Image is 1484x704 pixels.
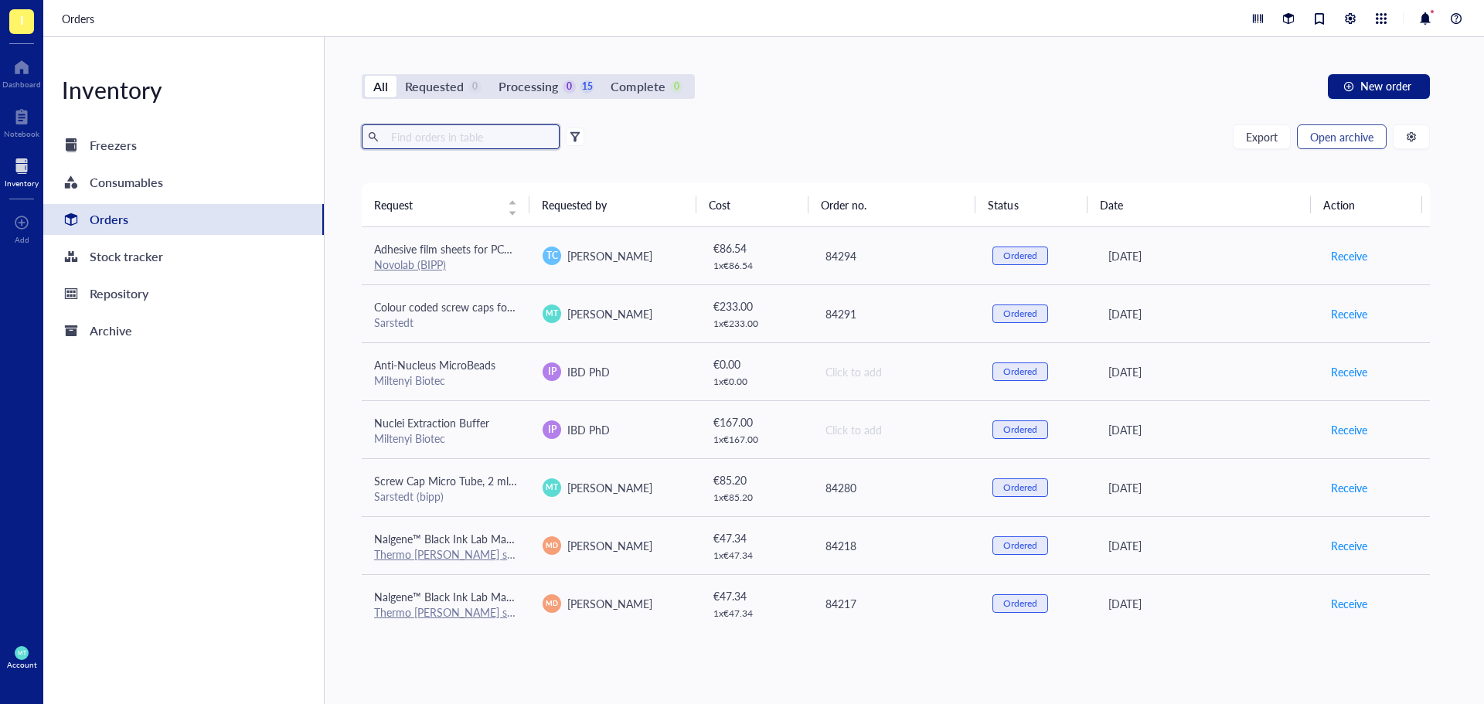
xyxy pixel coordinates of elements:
[546,598,558,609] span: MD
[1331,421,1367,438] span: Receive
[1003,597,1037,610] div: Ordered
[1330,301,1368,326] button: Receive
[1108,595,1305,612] div: [DATE]
[1108,363,1305,380] div: [DATE]
[1108,421,1305,438] div: [DATE]
[567,422,610,437] span: IBD PhD
[670,80,683,94] div: 0
[812,574,980,632] td: 84217
[713,529,800,546] div: € 47.34
[546,249,558,263] span: TC
[15,235,29,244] div: Add
[1328,74,1430,99] button: New order
[1331,479,1367,496] span: Receive
[546,481,558,493] span: MT
[90,320,132,342] div: Archive
[713,298,800,315] div: € 233.00
[374,357,495,372] span: Anti-Nucleus MicroBeads
[567,248,652,264] span: [PERSON_NAME]
[808,183,976,226] th: Order no.
[1246,131,1278,143] span: Export
[374,257,446,272] a: Novolab (BIPP)
[90,134,137,156] div: Freezers
[548,365,556,379] span: IP
[1330,359,1368,384] button: Receive
[825,479,968,496] div: 84280
[1331,363,1367,380] span: Receive
[713,587,800,604] div: € 47.34
[529,183,697,226] th: Requested by
[374,299,757,315] span: Colour coded screw caps for micro tube 10.8mm, neutral, unit=500, 10000/case
[567,364,610,379] span: IBD PhD
[567,480,652,495] span: [PERSON_NAME]
[1330,533,1368,558] button: Receive
[374,546,544,562] a: Thermo [PERSON_NAME] scientific
[713,491,800,504] div: 1 x € 85.20
[1003,366,1037,378] div: Ordered
[1087,183,1311,226] th: Date
[1310,131,1373,143] span: Open archive
[812,400,980,458] td: Click to add
[43,278,324,309] a: Repository
[825,363,968,380] div: Click to add
[1311,183,1423,226] th: Action
[548,423,556,437] span: IP
[90,283,148,304] div: Repository
[20,10,24,29] span: I
[2,80,41,89] div: Dashboard
[362,74,695,99] div: segmented control
[713,376,800,388] div: 1 x € 0.00
[373,76,388,97] div: All
[5,154,39,188] a: Inventory
[374,604,544,620] a: Thermo [PERSON_NAME] scientific
[812,458,980,516] td: 84280
[1331,247,1367,264] span: Receive
[1108,479,1305,496] div: [DATE]
[374,489,518,503] div: Sarstedt (bipp)
[1003,539,1037,552] div: Ordered
[825,595,968,612] div: 84217
[1108,537,1305,554] div: [DATE]
[713,355,800,372] div: € 0.00
[567,596,652,611] span: [PERSON_NAME]
[7,660,37,669] div: Account
[90,246,163,267] div: Stock tracker
[43,74,324,105] div: Inventory
[1108,305,1305,322] div: [DATE]
[4,104,39,138] a: Notebook
[713,607,800,620] div: 1 x € 47.34
[713,318,800,330] div: 1 x € 233.00
[713,549,800,562] div: 1 x € 47.34
[713,260,800,272] div: 1 x € 86.54
[18,650,26,656] span: MT
[713,240,800,257] div: € 86.54
[1331,305,1367,322] span: Receive
[374,373,518,387] div: Miltenyi Biotec
[405,76,464,97] div: Requested
[567,538,652,553] span: [PERSON_NAME]
[1331,537,1367,554] span: Receive
[362,183,529,226] th: Request
[825,537,968,554] div: 84218
[374,196,499,213] span: Request
[1003,308,1037,320] div: Ordered
[43,204,324,235] a: Orders
[1360,80,1411,92] span: New order
[374,315,518,329] div: Sarstedt
[812,516,980,574] td: 84218
[43,130,324,161] a: Freezers
[975,183,1087,226] th: Status
[567,306,652,321] span: [PERSON_NAME]
[62,10,97,27] a: Orders
[374,589,529,604] span: Nalgene™ Black Ink Lab Markers
[812,227,980,285] td: 84294
[713,413,800,430] div: € 167.00
[812,342,980,400] td: Click to add
[374,415,489,430] span: Nuclei Extraction Buffer
[1003,250,1037,262] div: Ordered
[374,431,518,445] div: Miltenyi Biotec
[611,76,665,97] div: Complete
[374,531,570,546] span: Nalgene™ Black Ink Lab Markers fine line
[43,315,324,346] a: Archive
[713,471,800,488] div: € 85.20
